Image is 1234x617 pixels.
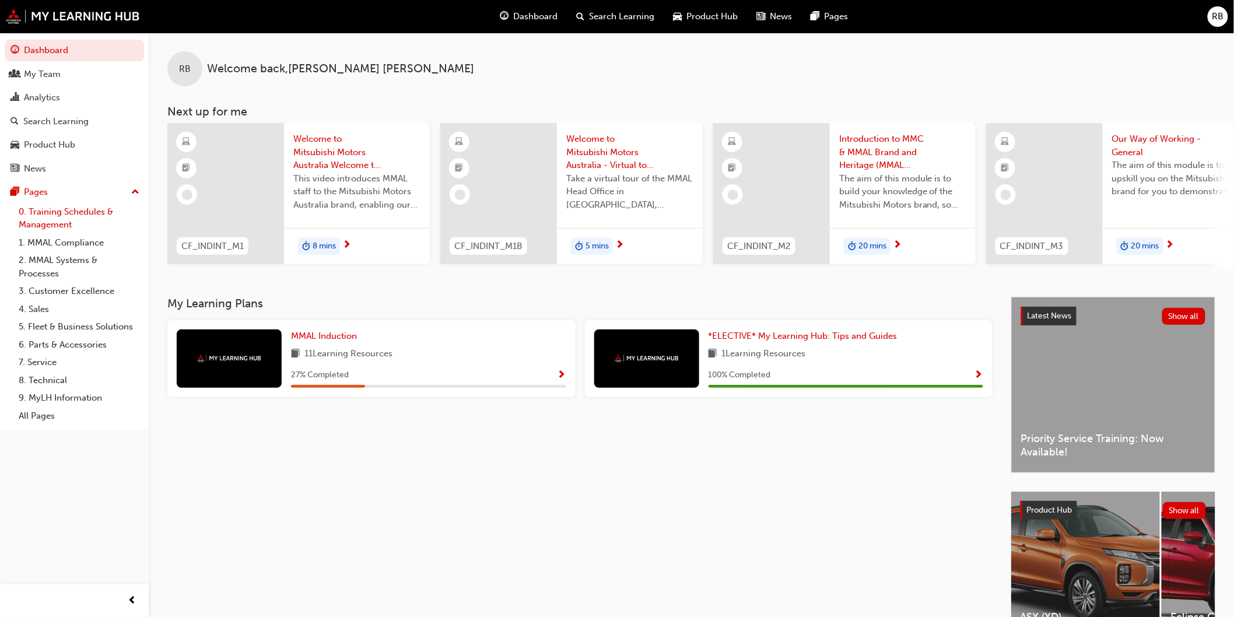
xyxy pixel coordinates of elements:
[722,347,806,362] span: 1 Learning Resources
[14,371,144,390] a: 8. Technical
[10,69,19,80] span: people-icon
[10,45,19,56] span: guage-icon
[14,251,144,282] a: 2. MMAL Systems & Processes
[149,105,1234,118] h3: Next up for me
[615,355,679,362] img: mmal
[1011,297,1215,473] a: Latest NewsShow allPriority Service Training: Now Available!
[14,389,144,407] a: 9. MyLH Information
[455,161,464,176] span: booktick-icon
[313,240,336,253] span: 8 mins
[839,172,966,212] span: The aim of this module is to build your knowledge of the Mitsubishi Motors brand, so you can demo...
[5,64,144,85] a: My Team
[14,300,144,318] a: 4. Sales
[1131,240,1159,253] span: 20 mins
[5,37,144,181] button: DashboardMy TeamAnalyticsSearch LearningProduct HubNews
[974,368,983,383] button: Show Progress
[179,62,191,76] span: RB
[197,355,261,362] img: mmal
[848,239,856,254] span: duration-icon
[167,297,993,310] h3: My Learning Plans
[5,87,144,108] a: Analytics
[513,10,558,23] span: Dashboard
[183,135,191,150] span: learningResourceType_ELEARNING-icon
[1162,308,1206,325] button: Show all
[10,140,19,150] span: car-icon
[304,347,392,362] span: 11 Learning Resources
[455,190,465,200] span: learningRecordVerb_NONE-icon
[5,181,144,203] button: Pages
[709,331,898,341] span: *ELECTIVE* My Learning Hub: Tips and Guides
[1021,307,1205,325] a: Latest NewsShow all
[14,282,144,300] a: 3. Customer Excellence
[183,161,191,176] span: booktick-icon
[566,172,693,212] span: Take a virtual tour of the MMAL Head Office in [GEOGRAPHIC_DATA], [GEOGRAPHIC_DATA].
[747,5,801,29] a: news-iconNews
[291,347,300,362] span: book-icon
[839,132,966,172] span: Introduction to MMC & MMAL Brand and Heritage (MMAL Induction)
[1000,240,1064,253] span: CF_INDINT_M3
[1001,161,1009,176] span: booktick-icon
[131,185,139,200] span: up-icon
[181,240,244,253] span: CF_INDINT_M1
[1021,432,1205,458] span: Priority Service Training: Now Available!
[5,134,144,156] a: Product Hub
[5,111,144,132] a: Search Learning
[770,10,792,23] span: News
[490,5,567,29] a: guage-iconDashboard
[566,132,693,172] span: Welcome to Mitsubishi Motors Australia - Virtual tour video for all MMAL staff
[567,5,664,29] a: search-iconSearch Learning
[24,91,60,104] div: Analytics
[10,187,19,198] span: pages-icon
[10,117,19,127] span: search-icon
[293,132,420,172] span: Welcome to Mitsubishi Motors Australia Welcome to Mitsubishi Motors Australia - Video (MMAL Induc...
[713,123,976,264] a: CF_INDINT_M2Introduction to MMC & MMAL Brand and Heritage (MMAL Induction)The aim of this module ...
[824,10,848,23] span: Pages
[1028,311,1072,321] span: Latest News
[1163,502,1207,519] button: Show all
[1001,135,1009,150] span: learningResourceType_ELEARNING-icon
[974,370,983,381] span: Show Progress
[576,9,584,24] span: search-icon
[5,40,144,61] a: Dashboard
[10,164,19,174] span: news-icon
[207,62,474,76] span: Welcome back , [PERSON_NAME] [PERSON_NAME]
[1208,6,1228,27] button: RB
[14,234,144,252] a: 1. MMAL Compliance
[1027,505,1072,515] span: Product Hub
[14,353,144,371] a: 7. Service
[14,318,144,336] a: 5. Fleet & Business Solutions
[440,123,703,264] a: CF_INDINT_M1BWelcome to Mitsubishi Motors Australia - Virtual tour video for all MMAL staffTake a...
[23,115,89,128] div: Search Learning
[586,240,609,253] span: 5 mins
[756,9,765,24] span: news-icon
[6,9,140,24] a: mmal
[5,158,144,180] a: News
[589,10,654,23] span: Search Learning
[182,190,192,200] span: learningRecordVerb_NONE-icon
[728,190,738,200] span: learningRecordVerb_NONE-icon
[291,369,349,382] span: 27 % Completed
[342,240,351,251] span: next-icon
[709,369,771,382] span: 100 % Completed
[24,162,46,176] div: News
[664,5,747,29] a: car-iconProduct Hub
[1021,501,1206,520] a: Product HubShow all
[14,203,144,234] a: 0. Training Schedules & Management
[24,138,75,152] div: Product Hub
[858,240,886,253] span: 20 mins
[10,93,19,103] span: chart-icon
[709,347,717,362] span: book-icon
[575,239,583,254] span: duration-icon
[291,329,362,343] a: MMAL Induction
[893,240,902,251] span: next-icon
[500,9,509,24] span: guage-icon
[1212,10,1224,23] span: RB
[1121,239,1129,254] span: duration-icon
[558,368,566,383] button: Show Progress
[454,240,523,253] span: CF_INDINT_M1B
[727,240,791,253] span: CF_INDINT_M2
[167,123,430,264] a: CF_INDINT_M1Welcome to Mitsubishi Motors Australia Welcome to Mitsubishi Motors Australia - Video...
[615,240,624,251] span: next-icon
[293,172,420,212] span: This video introduces MMAL staff to the Mitsubishi Motors Australia brand, enabling our staff to ...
